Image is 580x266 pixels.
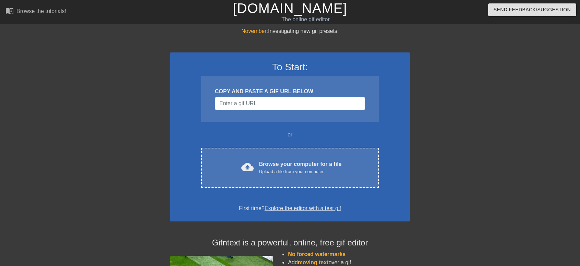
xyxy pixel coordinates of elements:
div: The online gif editor [197,15,414,24]
div: COPY AND PASTE A GIF URL BELOW [215,87,365,96]
div: Upload a file from your computer [259,168,342,175]
div: Browse the tutorials! [16,8,66,14]
div: First time? [179,204,401,213]
h4: Gifntext is a powerful, online, free gif editor [170,238,410,248]
h3: To Start: [179,61,401,73]
div: Browse your computer for a file [259,160,342,175]
div: or [188,131,392,139]
a: Explore the editor with a test gif [265,205,341,211]
a: [DOMAIN_NAME] [233,1,347,16]
span: cloud_upload [241,161,254,173]
input: Username [215,97,365,110]
button: Send Feedback/Suggestion [488,3,576,16]
span: November: [241,28,268,34]
div: Investigating new gif presets! [170,27,410,35]
span: Send Feedback/Suggestion [494,5,571,14]
span: No forced watermarks [288,251,346,257]
a: Browse the tutorials! [5,7,66,17]
span: moving text [298,259,329,265]
span: menu_book [5,7,14,15]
